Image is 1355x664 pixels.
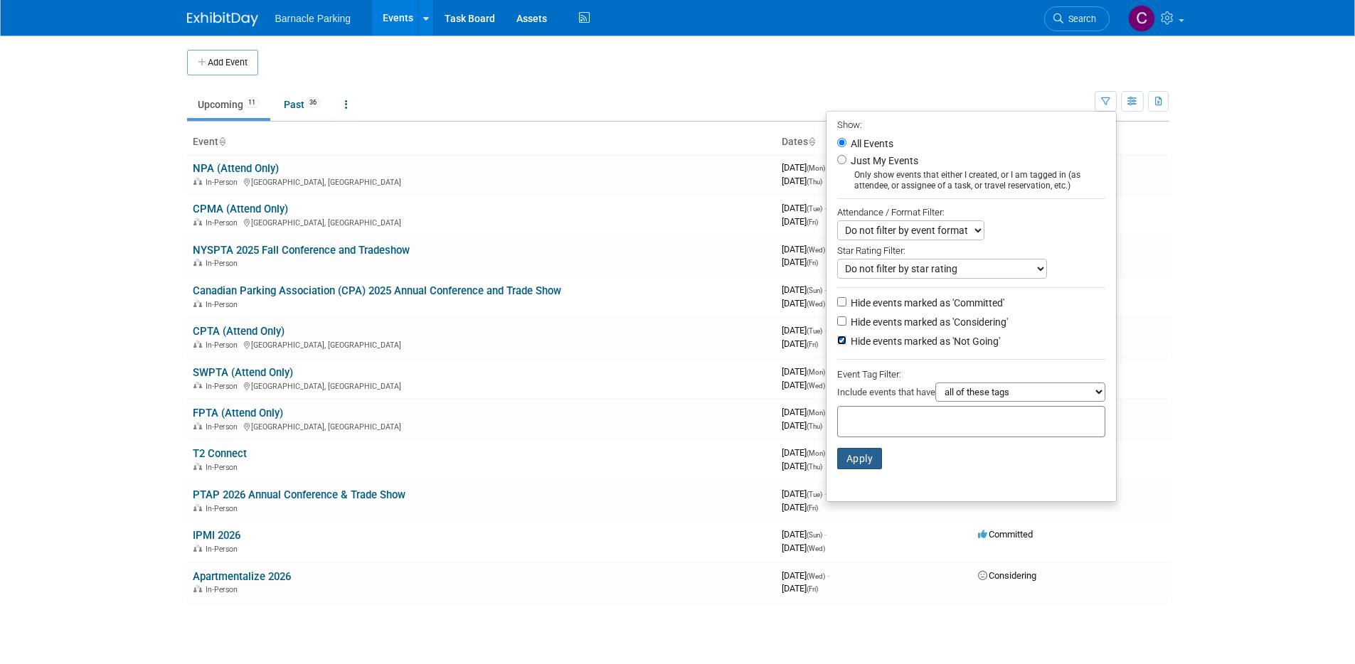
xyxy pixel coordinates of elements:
[193,284,561,297] a: Canadian Parking Association (CPA) 2025 Annual Conference and Trade Show
[193,488,405,501] a: PTAP 2026 Annual Conference & Trade Show
[782,502,818,513] span: [DATE]
[193,382,202,389] img: In-Person Event
[807,327,822,335] span: (Tue)
[848,139,893,149] label: All Events
[824,203,827,213] span: -
[808,136,815,147] a: Sort by Start Date
[218,136,225,147] a: Sort by Event Name
[193,162,279,175] a: NPA (Attend Only)
[1063,14,1096,24] span: Search
[807,246,825,254] span: (Wed)
[978,529,1033,540] span: Committed
[273,91,331,118] a: Past36
[1044,6,1110,31] a: Search
[187,91,270,118] a: Upcoming11
[807,382,825,390] span: (Wed)
[827,570,829,581] span: -
[807,545,825,552] span: (Wed)
[206,259,242,268] span: In-Person
[782,380,825,390] span: [DATE]
[776,130,972,154] th: Dates
[193,529,240,542] a: IPMI 2026
[807,205,822,213] span: (Tue)
[824,325,827,336] span: -
[782,488,827,499] span: [DATE]
[187,12,258,26] img: ExhibitDay
[807,300,825,308] span: (Wed)
[782,542,825,553] span: [DATE]
[193,504,202,511] img: In-Person Event
[837,204,1105,220] div: Attendance / Format Filter:
[193,203,288,215] a: CPMA (Attend Only)
[193,463,202,470] img: In-Person Event
[782,257,818,267] span: [DATE]
[807,463,822,471] span: (Thu)
[206,463,242,472] span: In-Person
[837,240,1105,259] div: Star Rating Filter:
[782,244,829,255] span: [DATE]
[782,529,827,540] span: [DATE]
[193,178,202,185] img: In-Person Event
[193,570,291,583] a: Apartmentalize 2026
[193,216,770,227] div: [GEOGRAPHIC_DATA], [GEOGRAPHIC_DATA]
[782,570,829,581] span: [DATE]
[978,570,1036,581] span: Considering
[807,178,822,186] span: (Thu)
[193,407,283,419] a: FPTA (Attend Only)
[837,115,1105,133] div: Show:
[206,422,242,432] span: In-Person
[782,420,822,431] span: [DATE]
[782,298,825,309] span: [DATE]
[206,382,242,391] span: In-Person
[807,164,825,172] span: (Mon)
[193,218,202,225] img: In-Person Event
[193,300,202,307] img: In-Person Event
[807,531,822,539] span: (Sun)
[193,259,202,266] img: In-Person Event
[782,583,818,594] span: [DATE]
[782,461,822,471] span: [DATE]
[187,130,776,154] th: Event
[193,366,293,379] a: SWPTA (Attend Only)
[807,449,825,457] span: (Mon)
[244,97,260,108] span: 11
[193,176,770,187] div: [GEOGRAPHIC_DATA], [GEOGRAPHIC_DATA]
[206,585,242,594] span: In-Person
[807,422,822,430] span: (Thu)
[807,368,825,376] span: (Mon)
[193,545,202,552] img: In-Person Event
[782,407,829,417] span: [DATE]
[782,447,829,458] span: [DATE]
[193,380,770,391] div: [GEOGRAPHIC_DATA], [GEOGRAPHIC_DATA]
[782,366,829,377] span: [DATE]
[275,13,351,24] span: Barnacle Parking
[807,341,818,348] span: (Fri)
[848,296,1004,310] label: Hide events marked as 'Committed'
[782,203,827,213] span: [DATE]
[193,422,202,429] img: In-Person Event
[206,300,242,309] span: In-Person
[206,341,242,350] span: In-Person
[807,491,822,498] span: (Tue)
[837,382,1105,406] div: Include events that have
[206,218,242,227] span: In-Person
[782,176,822,186] span: [DATE]
[1128,5,1155,32] img: Courtney Daniel
[187,50,258,75] button: Add Event
[782,216,818,227] span: [DATE]
[206,178,242,187] span: In-Person
[837,448,883,469] button: Apply
[206,545,242,554] span: In-Person
[837,366,1105,382] div: Event Tag Filter:
[782,284,827,295] span: [DATE]
[782,338,818,349] span: [DATE]
[807,409,825,417] span: (Mon)
[807,585,818,593] span: (Fri)
[193,244,410,257] a: NYSPTA 2025 Fall Conference and Tradeshow
[193,341,202,348] img: In-Person Event
[782,162,829,173] span: [DATE]
[848,315,1008,329] label: Hide events marked as 'Considering'
[848,334,1000,348] label: Hide events marked as 'Not Going'
[807,287,822,294] span: (Sun)
[193,585,202,592] img: In-Person Event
